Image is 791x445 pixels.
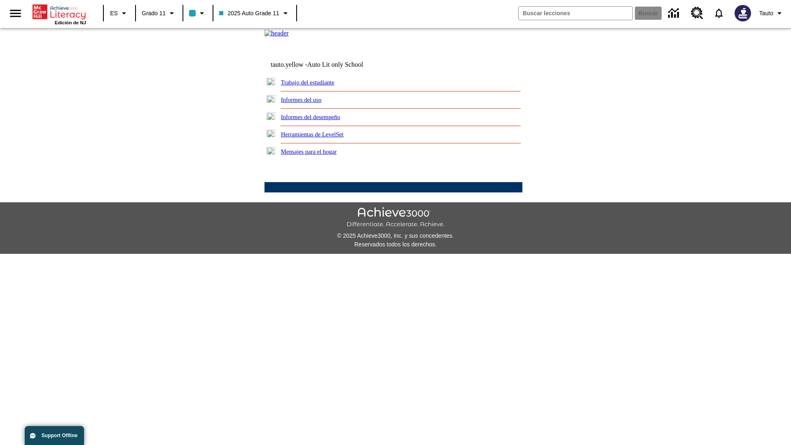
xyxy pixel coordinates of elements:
img: header [264,30,289,37]
img: plus.gif [267,95,275,103]
button: Escoja un nuevo avatar [730,2,756,24]
a: Centro de información [663,2,686,25]
a: Mensajes para el hogar [281,148,337,155]
a: Informes del desempeño [281,114,340,120]
button: Support Offline [25,426,84,445]
a: Notificaciones [708,2,730,24]
a: Herramientas de LevelSet [281,131,344,138]
img: plus.gif [267,130,275,137]
td: tauto.yellow - [271,61,422,68]
nobr: Auto Lit only School [307,61,363,68]
button: Abrir el menú lateral [3,1,28,26]
a: Centro de recursos, Se abrirá en una pestaña nueva. [686,2,708,24]
img: plus.gif [267,78,275,85]
button: Grado: Grado 11, Elige un grado [138,6,180,21]
img: plus.gif [267,112,275,120]
img: Avatar [735,5,751,21]
a: Trabajo del estudiante [281,79,335,86]
button: Clase: 2025 Auto Grade 11, Selecciona una clase [216,6,293,21]
button: Perfil/Configuración [756,6,788,21]
span: 2025 Auto Grade 11 [219,9,279,18]
img: plus.gif [267,147,275,155]
span: Grado 11 [142,9,166,18]
input: Buscar campo [519,7,632,20]
a: Informes del uso [281,96,322,103]
span: ES [110,9,118,18]
span: Support Offline [42,433,77,438]
button: Lenguaje: ES, Selecciona un idioma [106,6,133,21]
img: Achieve3000 Differentiate Accelerate Achieve [346,207,445,228]
button: El color de la clase es azul claro. Cambiar el color de la clase. [186,6,210,21]
div: Portada [33,3,86,25]
span: Tauto [759,9,773,18]
span: Edición de NJ [55,20,86,25]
